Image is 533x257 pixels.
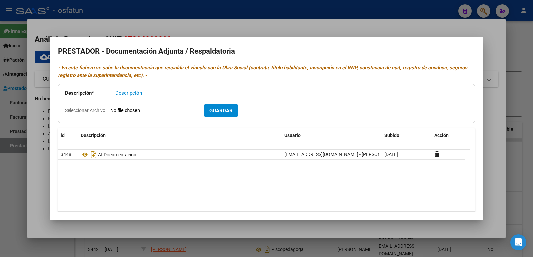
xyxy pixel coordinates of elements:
i: Descargar documento [89,149,98,160]
span: [DATE] [384,152,398,157]
span: At Documentacion [98,152,136,157]
div: Open Intercom Messenger [510,234,526,250]
datatable-header-cell: id [58,128,78,143]
button: Guardar [204,104,238,117]
span: Seleccionar Archivo [65,108,105,113]
div: 1 total [58,212,475,228]
datatable-header-cell: Acción [432,128,465,143]
span: id [61,133,65,138]
span: Usuario [284,133,301,138]
datatable-header-cell: Descripción [78,128,282,143]
p: Descripción [65,89,115,97]
span: Guardar [209,108,233,114]
datatable-header-cell: Subido [382,128,432,143]
span: 3448 [61,152,71,157]
span: Acción [434,133,449,138]
span: Descripción [81,133,106,138]
span: Subido [384,133,399,138]
span: [EMAIL_ADDRESS][DOMAIN_NAME] - [PERSON_NAME] [284,152,397,157]
h2: PRESTADOR - Documentación Adjunta / Respaldatoria [58,45,475,58]
datatable-header-cell: Usuario [282,128,382,143]
i: - En este fichero se sube la documentación que respalda el vínculo con la Obra Social (contrato, ... [58,65,467,78]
